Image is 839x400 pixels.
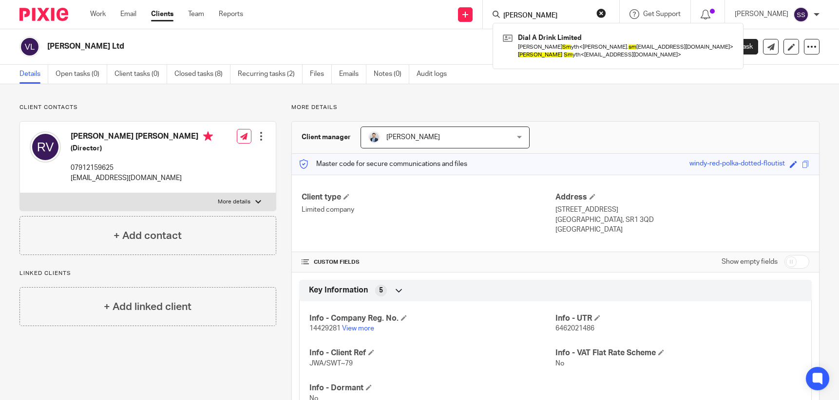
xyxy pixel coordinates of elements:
[19,270,276,277] p: Linked clients
[309,313,555,324] h4: Info - Company Reg. No.
[299,159,467,169] p: Master code for secure communications and files
[71,144,213,153] h5: (Director)
[218,198,250,206] p: More details
[238,65,303,84] a: Recurring tasks (2)
[417,65,454,84] a: Audit logs
[368,131,380,143] img: LinkedIn%20Profile.jpeg
[120,9,136,19] a: Email
[379,286,383,295] span: 5
[555,325,594,332] span: 6462021486
[793,7,809,22] img: svg%3E
[386,134,440,141] span: [PERSON_NAME]
[19,8,68,21] img: Pixie
[310,65,332,84] a: Files
[174,65,230,84] a: Closed tasks (8)
[90,9,106,19] a: Work
[342,325,374,332] a: View more
[374,65,409,84] a: Notes (0)
[71,163,213,173] p: 07912159625
[19,65,48,84] a: Details
[104,299,191,314] h4: + Add linked client
[71,131,213,144] h4: [PERSON_NAME] [PERSON_NAME]
[302,192,555,202] h4: Client type
[555,205,809,215] p: [STREET_ADDRESS]
[30,131,61,163] img: svg%3E
[302,205,555,215] p: Limited company
[689,159,785,170] div: windy-red-polka-dotted-floutist
[47,41,559,52] h2: [PERSON_NAME] Ltd
[643,11,681,18] span: Get Support
[203,131,213,141] i: Primary
[114,228,182,243] h4: + Add contact
[309,348,555,358] h4: Info - Client Ref
[151,9,173,19] a: Clients
[71,173,213,183] p: [EMAIL_ADDRESS][DOMAIN_NAME]
[309,285,368,295] span: Key Information
[555,348,801,358] h4: Info - VAT Flat Rate Scheme
[309,360,353,367] span: JWA/SWT~79
[555,225,809,235] p: [GEOGRAPHIC_DATA]
[114,65,167,84] a: Client tasks (0)
[19,36,40,57] img: svg%3E
[502,12,590,20] input: Search
[302,258,555,266] h4: CUSTOM FIELDS
[188,9,204,19] a: Team
[309,325,341,332] span: 14429281
[339,65,366,84] a: Emails
[555,360,564,367] span: No
[302,132,351,142] h3: Client manager
[596,8,606,18] button: Clear
[56,65,107,84] a: Open tasks (0)
[555,215,809,225] p: [GEOGRAPHIC_DATA], SR1 3QD
[735,9,788,19] p: [PERSON_NAME]
[309,383,555,393] h4: Info - Dormant
[722,257,778,267] label: Show empty fields
[19,104,276,111] p: Client contacts
[555,313,801,324] h4: Info - UTR
[291,104,820,111] p: More details
[555,192,809,202] h4: Address
[219,9,243,19] a: Reports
